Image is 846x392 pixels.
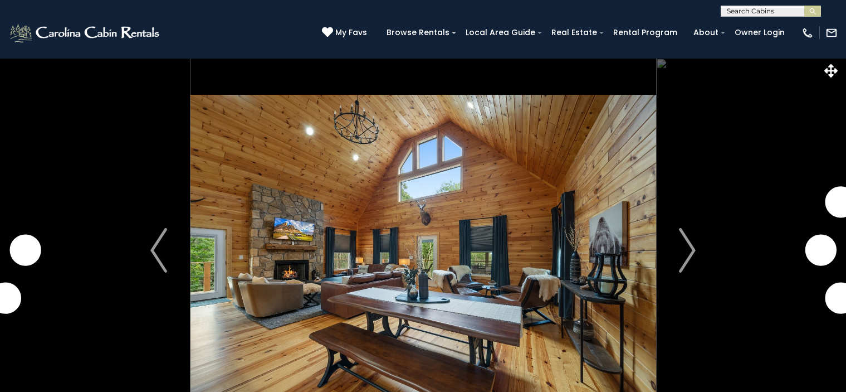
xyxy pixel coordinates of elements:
img: arrow [150,228,167,273]
span: My Favs [335,27,367,38]
a: My Favs [322,27,370,39]
img: arrow [679,228,696,273]
img: White-1-2.png [8,22,163,44]
img: mail-regular-white.png [825,27,838,39]
a: About [688,24,724,41]
img: phone-regular-white.png [801,27,814,39]
a: Rental Program [608,24,683,41]
a: Local Area Guide [460,24,541,41]
a: Owner Login [729,24,790,41]
a: Browse Rentals [381,24,455,41]
a: Real Estate [546,24,603,41]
